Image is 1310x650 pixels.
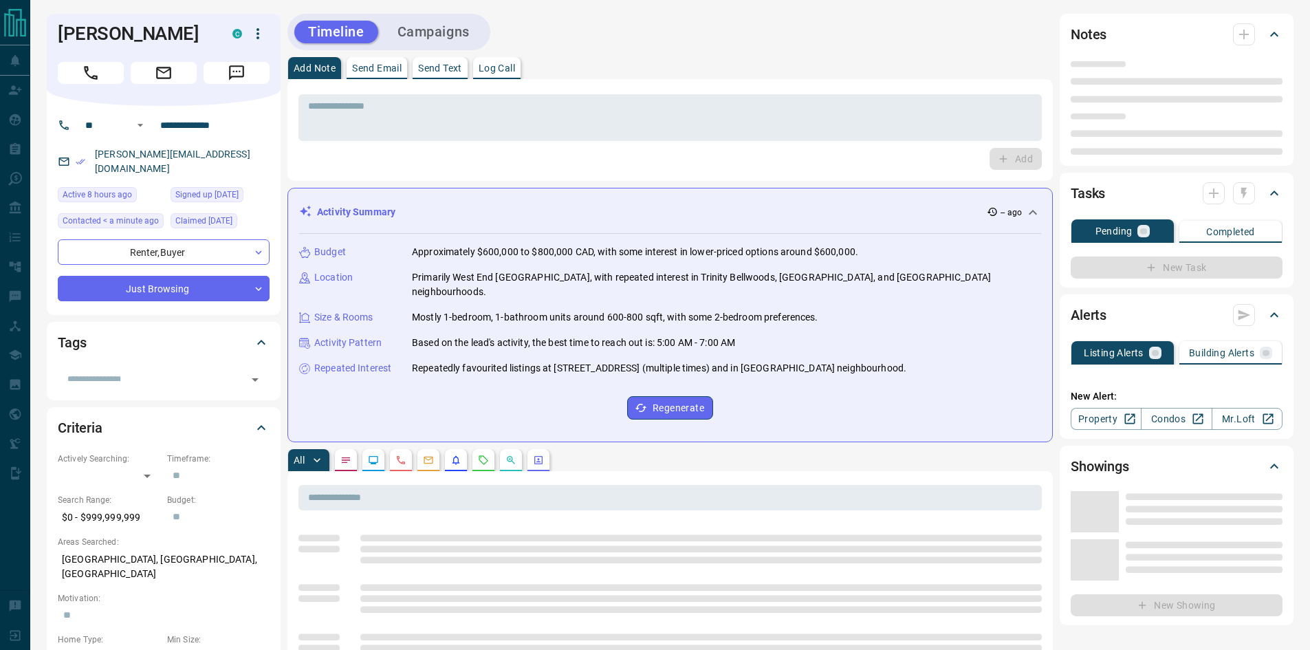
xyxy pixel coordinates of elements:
h2: Showings [1071,455,1129,477]
p: Repeated Interest [314,361,391,376]
svg: Requests [478,455,489,466]
button: Campaigns [384,21,483,43]
p: $0 - $999,999,999 [58,506,160,529]
p: -- ago [1001,206,1022,219]
p: Motivation: [58,592,270,605]
p: Search Range: [58,494,160,506]
div: Thu Oct 12 2023 [171,187,270,206]
div: Criteria [58,411,270,444]
div: Tags [58,326,270,359]
p: New Alert: [1071,389,1282,404]
p: Areas Searched: [58,536,270,548]
p: Repeatedly favourited listings at [STREET_ADDRESS] (multiple times) and in [GEOGRAPHIC_DATA] neig... [412,361,906,376]
p: Pending [1095,226,1133,236]
h2: Criteria [58,417,102,439]
p: Completed [1206,227,1255,237]
span: Message [204,62,270,84]
div: Thu Oct 12 2023 [171,213,270,232]
div: Alerts [1071,299,1282,332]
p: Listing Alerts [1084,348,1144,358]
svg: Agent Actions [533,455,544,466]
svg: Opportunities [505,455,516,466]
a: Property [1071,408,1142,430]
span: Email [131,62,197,84]
p: Actively Searching: [58,453,160,465]
h1: [PERSON_NAME] [58,23,212,45]
p: Based on the lead's activity, the best time to reach out is: 5:00 AM - 7:00 AM [412,336,735,350]
span: Call [58,62,124,84]
h2: Notes [1071,23,1106,45]
svg: Notes [340,455,351,466]
button: Regenerate [627,396,713,420]
button: Timeline [294,21,378,43]
p: Log Call [479,63,515,73]
p: All [294,455,305,465]
p: [GEOGRAPHIC_DATA], [GEOGRAPHIC_DATA], [GEOGRAPHIC_DATA] [58,548,270,585]
a: Condos [1141,408,1212,430]
div: Tue Aug 19 2025 [58,187,164,206]
p: Mostly 1-bedroom, 1-bathroom units around 600-800 sqft, with some 2-bedroom preferences. [412,310,818,325]
p: Activity Pattern [314,336,382,350]
div: Just Browsing [58,276,270,301]
div: Tasks [1071,177,1282,210]
h2: Tags [58,332,86,354]
span: Active 8 hours ago [63,188,132,202]
svg: Email Verified [76,157,85,166]
button: Open [132,117,149,133]
span: Signed up [DATE] [175,188,239,202]
p: Add Note [294,63,336,73]
p: Approximately $600,000 to $800,000 CAD, with some interest in lower-priced options around $600,000. [412,245,858,259]
div: Showings [1071,450,1282,483]
a: [PERSON_NAME][EMAIL_ADDRESS][DOMAIN_NAME] [95,149,250,174]
svg: Listing Alerts [450,455,461,466]
p: Budget: [167,494,270,506]
p: Building Alerts [1189,348,1254,358]
div: Notes [1071,18,1282,51]
div: Renter , Buyer [58,239,270,265]
svg: Emails [423,455,434,466]
p: Budget [314,245,346,259]
button: Open [245,370,265,389]
div: Activity Summary-- ago [299,199,1041,225]
p: Timeframe: [167,453,270,465]
svg: Calls [395,455,406,466]
p: Size & Rooms [314,310,373,325]
p: Location [314,270,353,285]
a: Mr.Loft [1212,408,1282,430]
span: Contacted < a minute ago [63,214,159,228]
p: Activity Summary [317,205,395,219]
p: Home Type: [58,633,160,646]
h2: Alerts [1071,304,1106,326]
span: Claimed [DATE] [175,214,232,228]
h2: Tasks [1071,182,1105,204]
p: Send Text [418,63,462,73]
svg: Lead Browsing Activity [368,455,379,466]
p: Primarily West End [GEOGRAPHIC_DATA], with repeated interest in Trinity Bellwoods, [GEOGRAPHIC_DA... [412,270,1041,299]
p: Send Email [352,63,402,73]
div: Tue Aug 19 2025 [58,213,164,232]
div: condos.ca [232,29,242,39]
p: Min Size: [167,633,270,646]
